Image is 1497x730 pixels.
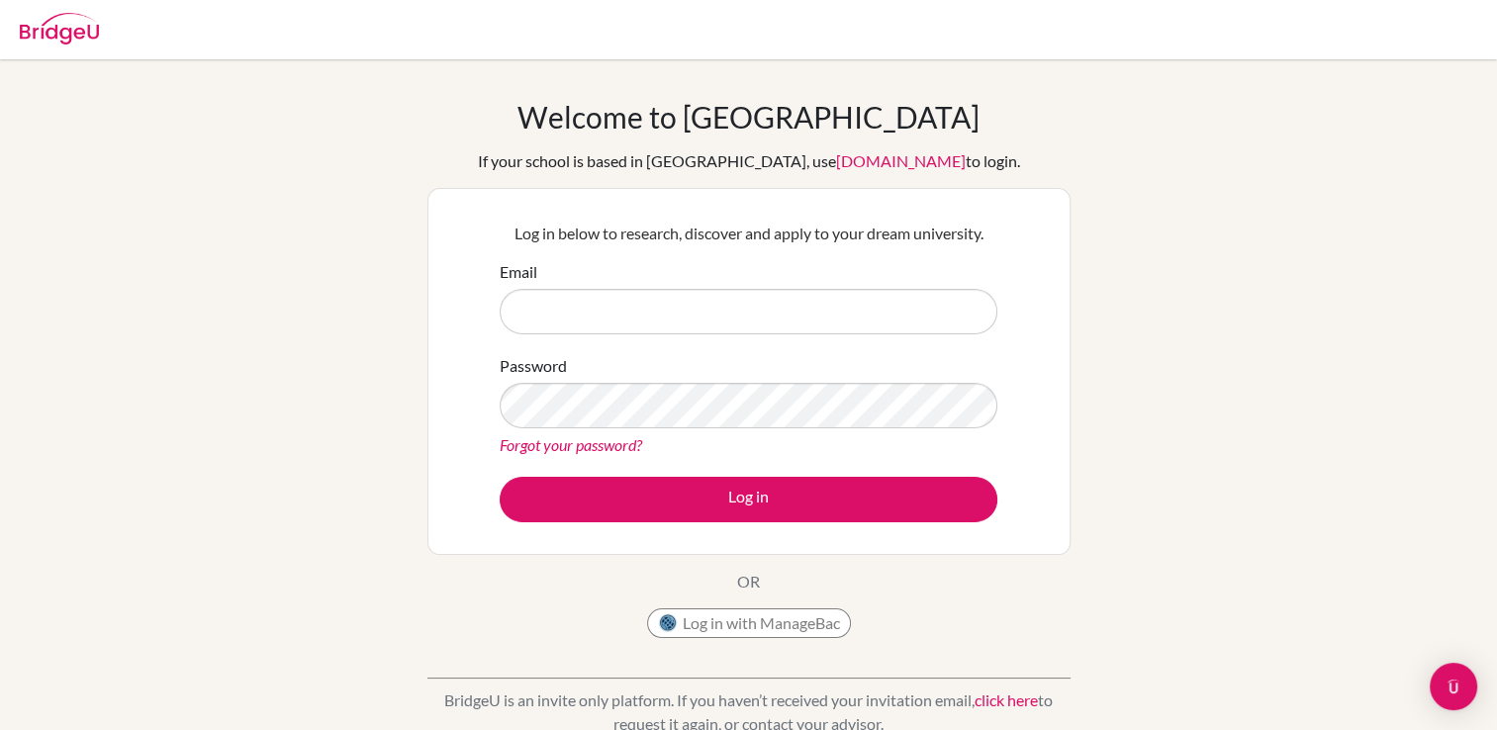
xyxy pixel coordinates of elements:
[500,435,642,454] a: Forgot your password?
[517,99,980,135] h1: Welcome to [GEOGRAPHIC_DATA]
[500,222,997,245] p: Log in below to research, discover and apply to your dream university.
[836,151,966,170] a: [DOMAIN_NAME]
[500,354,567,378] label: Password
[500,477,997,522] button: Log in
[478,149,1020,173] div: If your school is based in [GEOGRAPHIC_DATA], use to login.
[975,690,1038,709] a: click here
[1430,663,1477,710] div: Open Intercom Messenger
[500,260,537,284] label: Email
[737,570,760,593] p: OR
[647,608,851,638] button: Log in with ManageBac
[20,13,99,45] img: Bridge-U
